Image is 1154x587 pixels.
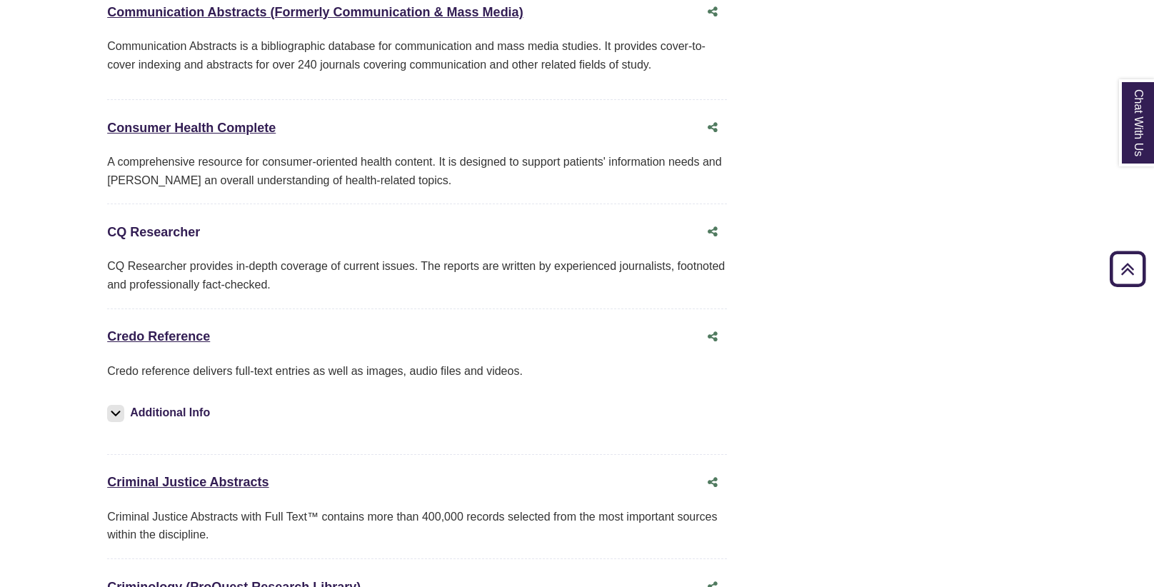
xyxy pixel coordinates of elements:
[107,257,727,293] div: CQ Researcher provides in-depth coverage of current issues. The reports are written by experience...
[107,403,214,423] button: Additional Info
[698,219,727,246] button: Share this database
[107,121,276,135] a: Consumer Health Complete
[107,153,727,189] div: A comprehensive resource for consumer-oriented health content. It is designed to support patients...
[107,37,727,74] p: Communication Abstracts is a bibliographic database for communication and mass media studies. It ...
[107,225,200,239] a: CQ Researcher
[107,5,523,19] a: Communication Abstracts (Formerly Communication & Mass Media)
[107,329,210,343] a: Credo Reference
[698,323,727,351] button: Share this database
[1105,259,1150,279] a: Back to Top
[107,508,727,544] div: Criminal Justice Abstracts with Full Text™ contains more than 400,000 records selected from the m...
[698,469,727,496] button: Share this database
[107,475,269,489] a: Criminal Justice Abstracts
[698,114,727,141] button: Share this database
[107,362,727,381] p: Credo reference delivers full-text entries as well as images, audio files and videos.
